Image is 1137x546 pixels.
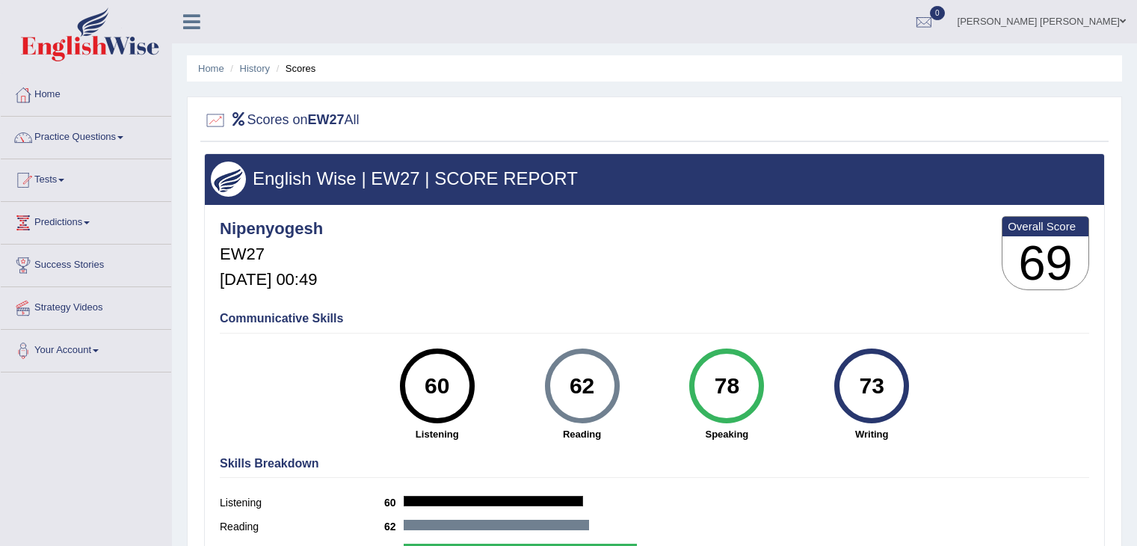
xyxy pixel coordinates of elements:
b: EW27 [308,112,345,127]
a: History [240,63,270,74]
h5: [DATE] 00:49 [220,271,323,289]
img: wings.png [211,162,246,197]
div: 60 [410,355,464,417]
label: Listening [220,495,384,511]
a: Success Stories [1,245,171,282]
div: 73 [845,355,899,417]
strong: Writing [807,427,937,441]
b: 62 [384,521,404,533]
a: Practice Questions [1,117,171,154]
li: Scores [273,61,316,76]
h2: Scores on All [204,109,360,132]
h4: Skills Breakdown [220,457,1089,470]
a: Home [198,63,224,74]
b: 60 [384,497,404,509]
h4: Nipenyogesh [220,220,323,238]
label: Reading [220,519,384,535]
h3: 69 [1002,236,1088,290]
strong: Speaking [662,427,792,441]
a: Predictions [1,202,171,239]
a: Your Account [1,330,171,367]
div: 62 [555,355,609,417]
strong: Listening [372,427,502,441]
a: Tests [1,159,171,197]
a: Strategy Videos [1,287,171,325]
a: Home [1,74,171,111]
h5: EW27 [220,245,323,263]
b: Overall Score [1008,220,1083,233]
div: 78 [700,355,754,417]
strong: Reading [517,427,647,441]
h3: English Wise | EW27 | SCORE REPORT [211,169,1098,188]
h4: Communicative Skills [220,312,1089,325]
span: 0 [930,6,945,20]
